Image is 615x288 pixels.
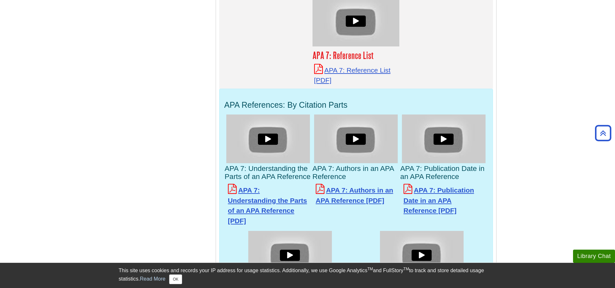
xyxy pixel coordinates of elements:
[404,186,474,214] a: APA 7: Publication Date in an APA Reference
[119,267,497,284] div: This site uses cookies and records your IP address for usage statistics. Additionally, we use Goo...
[404,267,409,271] sup: TM
[225,165,312,181] h4: APA 7: Understanding the Parts of an APA Reference
[314,66,391,84] a: APA 7: Reference List
[313,50,400,61] h3: APA 7: Reference List
[313,165,399,181] h4: APA 7: Authors in an APA Reference
[314,114,398,163] div: Video: Authors in an APA Reference
[400,165,487,181] h4: APA 7: Publication Date in an APA Reference
[228,186,307,224] a: APA 7: Understanding the Parts of an APA Reference
[402,114,486,163] div: Video:Publication Date in an APA Reference
[573,250,615,263] button: Library Chat
[593,129,613,137] a: Back to Top
[367,267,373,271] sup: TM
[248,231,332,280] div: Video: Title in an APA Reference
[316,186,393,204] a: APA 7: Authors in an APA Reference
[226,114,310,163] div: Video: Understanding the Parts of an APA Reference
[224,100,488,110] h3: APA References: By Citation Parts
[380,231,464,280] div: Video: Document Object Identifiers
[169,274,182,284] button: Close
[140,276,165,282] a: Read More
